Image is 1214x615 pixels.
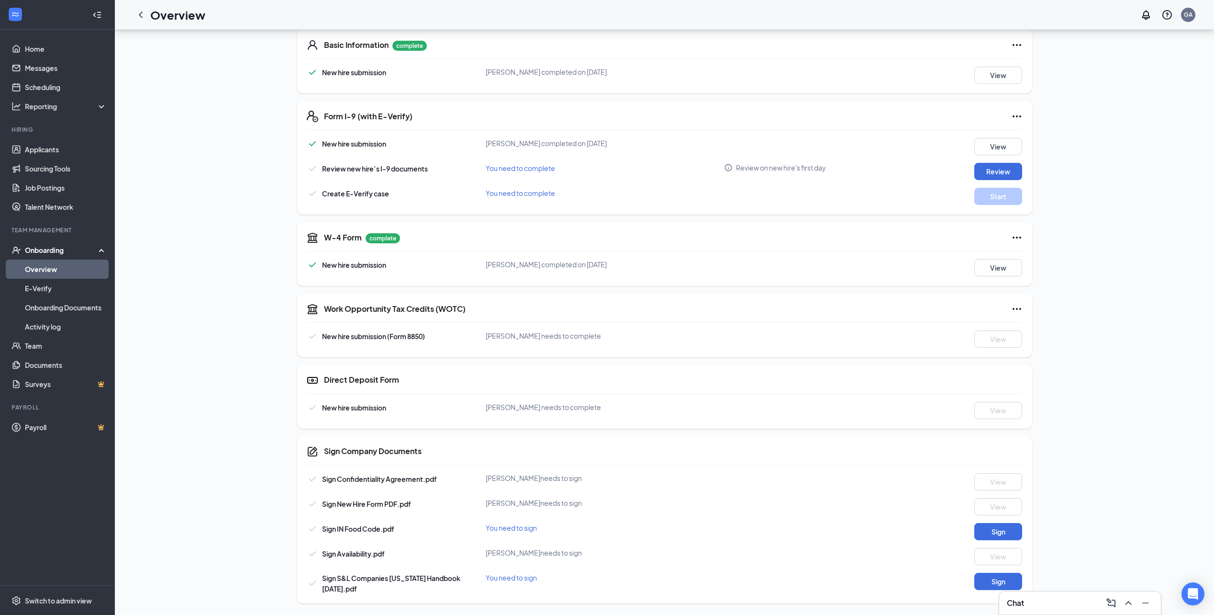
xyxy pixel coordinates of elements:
span: [PERSON_NAME] completed on [DATE] [486,68,607,76]
div: Onboarding [25,245,99,255]
svg: Ellipses [1011,39,1023,51]
span: New hire submission [322,139,386,148]
button: Sign [974,573,1022,590]
a: Home [25,39,107,58]
div: Hiring [11,125,105,134]
svg: Minimize [1140,597,1151,609]
a: Talent Network [25,197,107,216]
svg: DirectDepositIcon [307,375,318,386]
div: GA [1184,11,1192,19]
svg: Checkmark [307,259,318,271]
svg: User [307,39,318,51]
a: Documents [25,355,107,375]
h3: Chat [1007,598,1024,608]
span: Sign New Hire Form PDF.pdf [322,500,411,508]
span: Sign IN Food Code.pdf [322,524,394,533]
svg: Checkmark [307,498,318,510]
svg: Settings [11,596,21,605]
a: Activity log [25,317,107,336]
span: [PERSON_NAME] completed on [DATE] [486,260,607,269]
h1: Overview [150,7,205,23]
svg: CompanyDocumentIcon [307,446,318,457]
button: View [974,330,1022,348]
span: Sign Availability.pdf [322,549,385,558]
svg: QuestionInfo [1161,9,1173,21]
a: Team [25,336,107,355]
p: complete [366,233,400,243]
a: PayrollCrown [25,418,107,437]
svg: Ellipses [1011,111,1023,122]
a: Applicants [25,140,107,159]
button: View [974,402,1022,419]
span: Sign S&L Companies [US_STATE] Handbook [DATE].pdf [322,574,460,593]
div: You need to sign [486,523,724,533]
button: View [974,259,1022,276]
button: View [974,548,1022,565]
svg: FormI9EVerifyIcon [307,111,318,122]
svg: Checkmark [307,330,318,342]
span: Create E-Verify case [322,189,389,198]
h5: Work Opportunity Tax Credits (WOTC) [324,304,466,314]
span: [PERSON_NAME] completed on [DATE] [486,139,607,148]
span: New hire submission (Form 8850) [322,332,425,341]
span: You need to complete [486,164,555,172]
svg: Checkmark [307,188,318,199]
svg: Collapse [92,10,102,20]
div: [PERSON_NAME] needs to sign [486,498,724,508]
svg: Checkmark [307,402,318,413]
svg: WorkstreamLogo [11,10,20,19]
a: Messages [25,58,107,78]
div: Team Management [11,226,105,234]
div: Open Intercom Messenger [1181,582,1204,605]
h5: Basic Information [324,40,389,50]
button: View [974,473,1022,490]
svg: Ellipses [1011,232,1023,243]
span: New hire submission [322,68,386,77]
span: [PERSON_NAME] needs to complete [486,403,601,411]
button: ChevronUp [1121,595,1136,611]
svg: Checkmark [307,473,318,485]
svg: TaxGovernmentIcon [307,303,318,315]
svg: Notifications [1140,9,1152,21]
button: View [974,67,1022,84]
span: Sign Confidentiality Agreement.pdf [322,475,437,483]
div: You need to sign [486,573,724,582]
p: complete [392,41,427,51]
h5: W-4 Form [324,232,362,243]
span: Review new hire’s I-9 documents [322,164,428,173]
button: View [974,498,1022,515]
h5: Form I-9 (with E-Verify) [324,111,412,122]
span: New hire submission [322,403,386,412]
div: [PERSON_NAME] needs to sign [486,473,724,483]
a: Scheduling [25,78,107,97]
a: Onboarding Documents [25,298,107,317]
span: Review on new hire's first day [736,163,826,172]
a: Job Postings [25,178,107,197]
h5: Sign Company Documents [324,446,422,456]
button: View [974,138,1022,155]
svg: ComposeMessage [1105,597,1117,609]
a: Overview [25,260,107,279]
a: Sourcing Tools [25,159,107,178]
svg: Analysis [11,102,21,111]
svg: ChevronUp [1123,597,1134,609]
span: [PERSON_NAME] needs to complete [486,331,601,340]
svg: Ellipses [1011,303,1023,315]
span: New hire submission [322,261,386,269]
h5: Direct Deposit Form [324,375,399,385]
a: SurveysCrown [25,375,107,394]
button: Minimize [1138,595,1153,611]
svg: ChevronLeft [135,9,146,21]
svg: Info [724,163,733,172]
div: [PERSON_NAME] needs to sign [486,548,724,558]
svg: Checkmark [307,163,318,174]
div: Payroll [11,403,105,411]
div: Reporting [25,102,107,111]
button: Review [974,163,1022,180]
a: E-Verify [25,279,107,298]
svg: Checkmark [307,67,318,78]
svg: Checkmark [307,138,318,149]
div: Switch to admin view [25,596,92,605]
svg: TaxGovernmentIcon [307,232,318,243]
